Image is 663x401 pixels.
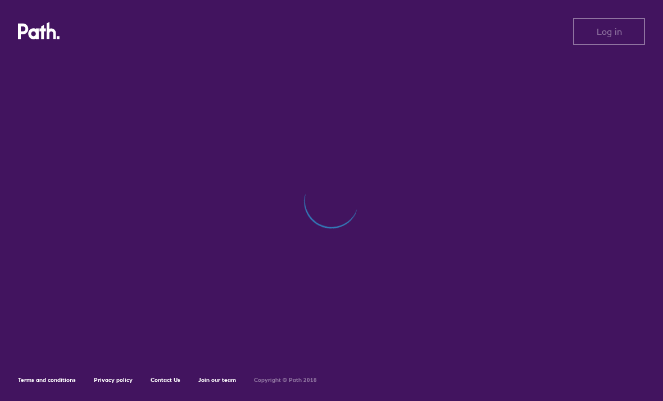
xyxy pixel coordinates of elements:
[573,18,645,45] button: Log in
[151,376,180,384] a: Contact Us
[198,376,236,384] a: Join our team
[254,377,317,384] h6: Copyright © Path 2018
[18,376,76,384] a: Terms and conditions
[597,26,622,37] span: Log in
[94,376,133,384] a: Privacy policy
